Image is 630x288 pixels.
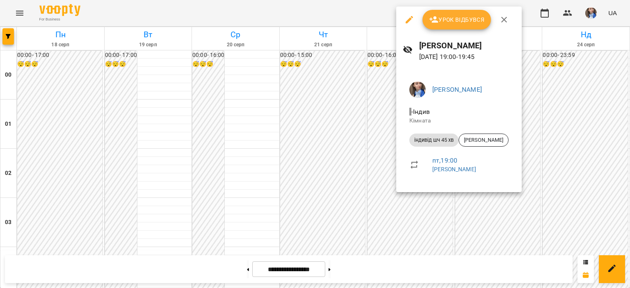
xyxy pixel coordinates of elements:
[409,108,431,116] span: - Індив
[432,166,476,172] a: [PERSON_NAME]
[459,134,509,147] div: [PERSON_NAME]
[419,39,515,52] h6: [PERSON_NAME]
[432,156,457,164] a: пт , 19:00
[409,82,426,98] img: 727e98639bf378bfedd43b4b44319584.jpeg
[459,136,508,144] span: [PERSON_NAME]
[429,15,485,25] span: Урок відбувся
[432,86,482,93] a: [PERSON_NAME]
[409,117,509,125] p: Кімната
[409,136,459,144] span: індивід шч 45 хв
[422,10,491,29] button: Урок відбувся
[419,52,515,62] p: [DATE] 19:00 - 19:45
